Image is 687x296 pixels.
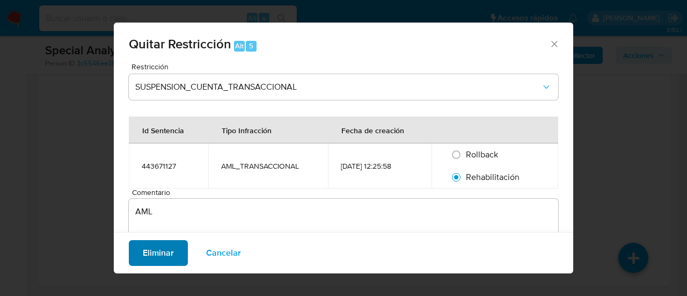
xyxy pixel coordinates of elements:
div: 443671127 [142,161,195,171]
span: Cancelar [206,241,241,265]
button: Cerrar ventana [549,39,559,48]
div: Tipo Infracción [209,117,284,143]
span: SUSPENSION_CUENTA_TRANSACCIONAL [135,82,541,92]
span: Comentario [132,189,561,197]
span: Rollback [466,148,498,161]
div: Fecha de creación [328,117,417,143]
button: Eliminar [129,240,188,266]
button: Restriction [129,74,558,100]
button: Cancelar [192,240,255,266]
div: Id Sentencia [129,117,197,143]
span: Quitar Restricción [129,34,231,53]
textarea: AML [129,199,558,274]
span: Eliminar [143,241,174,265]
span: 5 [249,41,253,51]
span: Restricción [131,63,561,70]
div: AML_TRANSACCIONAL [221,161,315,171]
span: Alt [235,41,244,51]
div: [DATE] 12:25:58 [341,161,419,171]
span: Rehabilitación [466,171,520,183]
